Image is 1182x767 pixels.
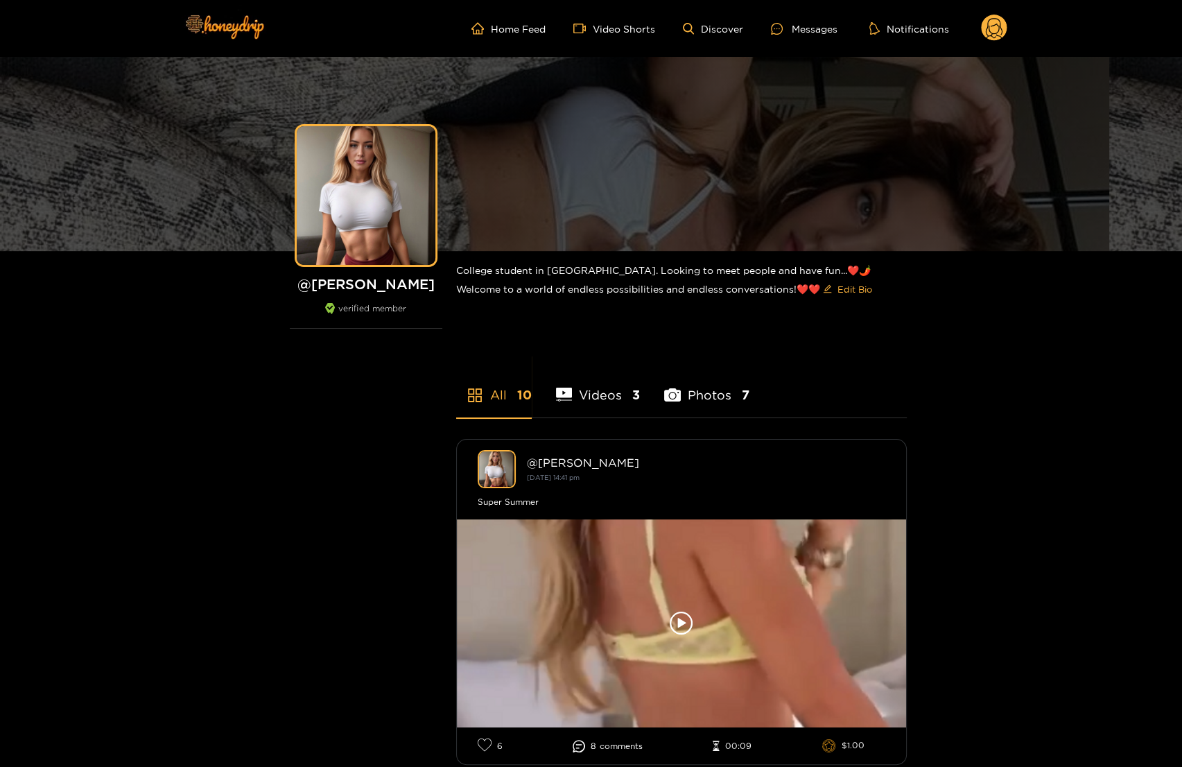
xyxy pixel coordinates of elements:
li: All [456,355,532,417]
h1: @ [PERSON_NAME] [290,275,442,293]
button: Notifications [865,21,953,35]
button: editEdit Bio [820,278,875,300]
small: [DATE] 14:41 pm [527,474,580,481]
div: @ [PERSON_NAME] [527,456,885,469]
li: 8 [573,740,643,752]
span: 7 [742,386,749,404]
div: Super Summer [478,495,885,509]
div: College student in [GEOGRAPHIC_DATA]. Looking to meet people and have fun...❤️🌶️ Welcome to a wor... [456,251,907,311]
div: verified member [290,303,442,329]
span: comment s [600,741,643,751]
a: Home Feed [471,22,546,35]
li: Photos [664,355,749,417]
li: 00:09 [713,741,751,752]
span: video-camera [573,22,593,35]
span: edit [823,284,832,295]
li: 6 [478,738,503,754]
span: Edit Bio [837,282,872,296]
img: michelle [478,450,516,488]
a: Video Shorts [573,22,655,35]
li: $1.00 [822,739,864,753]
span: 10 [517,386,532,404]
span: home [471,22,491,35]
span: appstore [467,387,483,404]
li: Videos [556,355,641,417]
span: 3 [632,386,640,404]
a: Discover [683,23,743,35]
div: Messages [771,21,837,37]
